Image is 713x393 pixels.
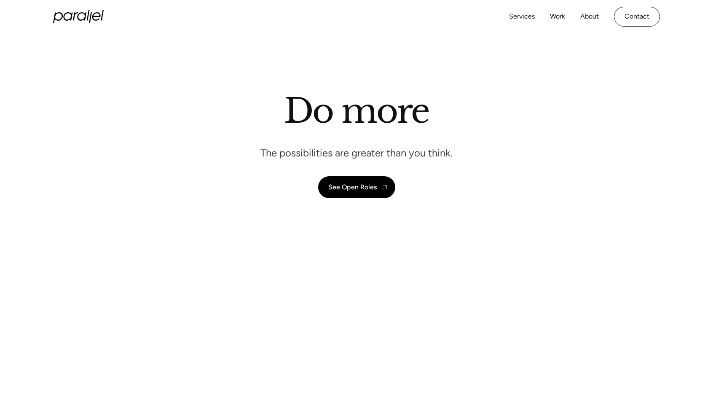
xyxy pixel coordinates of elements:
h1: Do more [284,91,429,131]
div: See Open Roles [328,183,377,191]
a: See Open Roles [318,176,395,198]
a: Work [550,11,565,23]
p: The possibilities are greater than you think. [260,146,453,159]
a: Contact [614,7,660,27]
a: About [580,11,599,23]
a: Services [509,11,535,23]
